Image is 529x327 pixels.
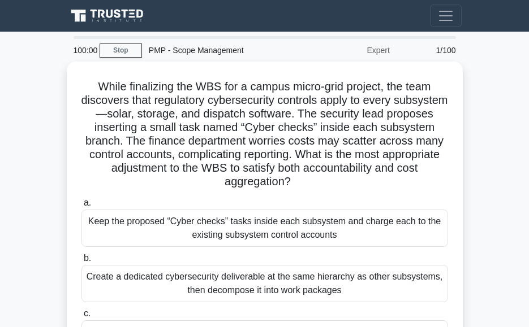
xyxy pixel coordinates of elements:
[142,39,298,62] div: PMP - Scope Management
[397,39,463,62] div: 1/100
[84,308,91,318] span: c.
[298,39,397,62] div: Expert
[430,5,462,27] button: Toggle navigation
[81,265,448,302] div: Create a dedicated cybersecurity deliverable at the same hierarchy as other subsystems, then deco...
[67,39,100,62] div: 100:00
[84,198,91,207] span: a.
[84,253,91,263] span: b.
[81,210,448,247] div: Keep the proposed “Cyber checks” tasks inside each subsystem and charge each to the existing subs...
[100,43,142,58] a: Stop
[80,80,449,189] h5: While finalizing the WBS for a campus micro-grid project, the team discovers that regulatory cybe...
